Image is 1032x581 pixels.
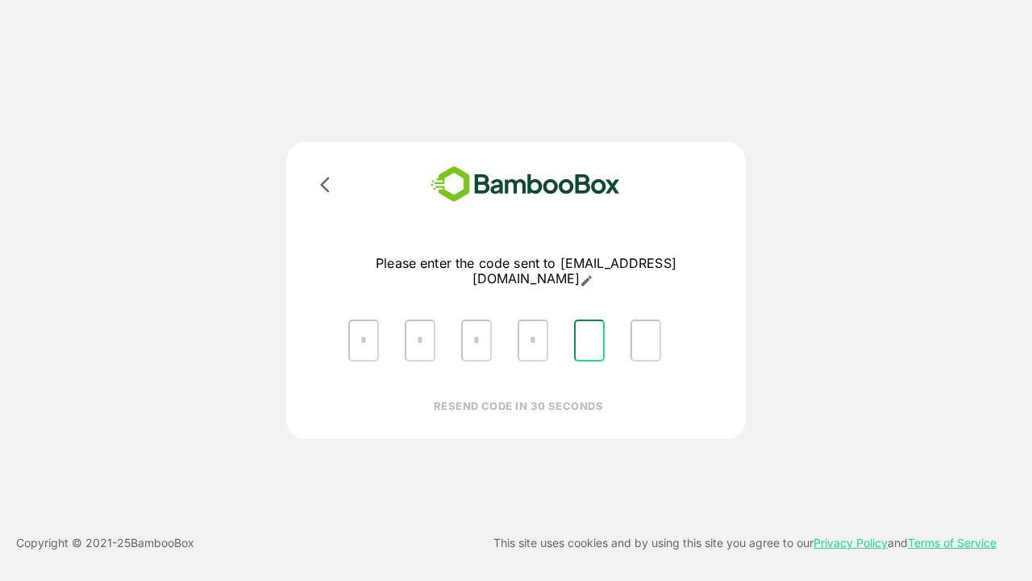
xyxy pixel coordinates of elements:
p: Copyright © 2021- 25 BambooBox [16,533,194,553]
img: bamboobox [407,161,643,207]
p: Please enter the code sent to [EMAIL_ADDRESS][DOMAIN_NAME] [335,256,717,287]
input: Please enter OTP character 1 [348,320,379,362]
input: Please enter OTP character 6 [630,320,661,362]
a: Privacy Policy [814,536,888,550]
input: Please enter OTP character 5 [574,320,605,362]
a: Terms of Service [908,536,997,550]
input: Please enter OTP character 3 [461,320,492,362]
input: Please enter OTP character 2 [405,320,435,362]
input: Please enter OTP character 4 [518,320,548,362]
p: This site uses cookies and by using this site you agree to our and [493,533,997,553]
